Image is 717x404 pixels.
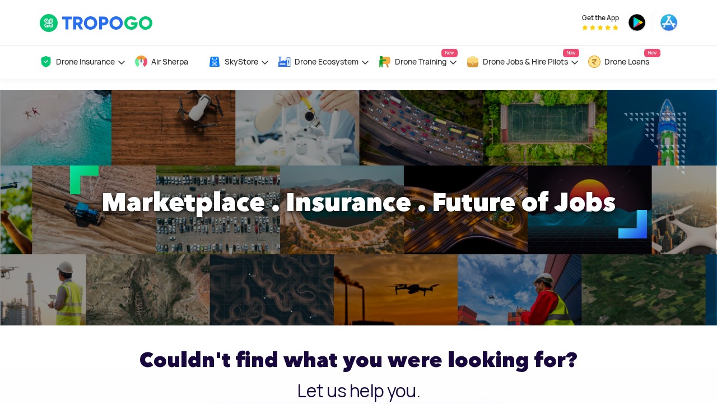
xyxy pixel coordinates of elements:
a: Air Sherpa [134,45,199,79]
h1: Marketplace . Insurance . Future of Jobs [31,180,686,224]
span: Drone Insurance [56,57,115,66]
h3: Let us help you. [39,382,678,400]
a: Drone Jobs & Hire PilotsNew [466,45,579,79]
a: Drone LoansNew [588,45,660,79]
h2: Couldn't find what you were looking for? [39,343,678,377]
span: Drone Jobs & Hire Pilots [483,57,568,66]
img: ic_appstore.png [660,13,678,31]
a: SkyStore [208,45,269,79]
img: ic_playstore.png [628,13,646,31]
a: Drone Insurance [39,45,126,79]
span: Air Sherpa [151,57,188,66]
span: Get the App [582,13,619,22]
span: SkyStore [225,57,258,66]
span: Drone Training [395,57,446,66]
a: Drone Ecosystem [278,45,370,79]
span: New [563,49,579,57]
span: New [441,49,458,57]
a: Drone TrainingNew [378,45,458,79]
span: New [644,49,660,57]
img: TropoGo Logo [39,13,154,33]
span: Drone Ecosystem [295,57,358,66]
span: Drone Loans [604,57,649,66]
img: App Raking [582,25,618,30]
